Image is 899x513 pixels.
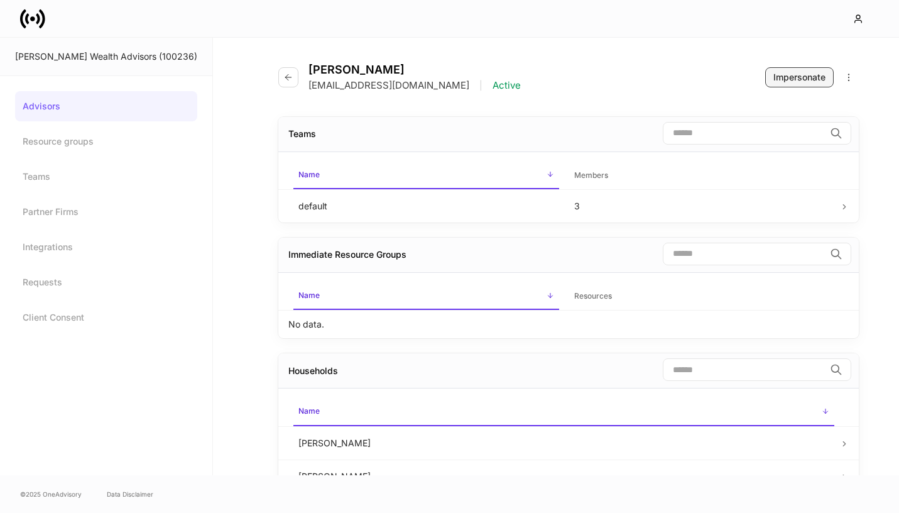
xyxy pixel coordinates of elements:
div: Immediate Resource Groups [288,248,406,261]
h6: Name [298,289,320,301]
h4: [PERSON_NAME] [308,63,521,77]
td: [PERSON_NAME] [288,460,839,493]
span: Name [293,162,559,189]
a: Data Disclaimer [107,489,153,499]
p: Active [493,79,521,92]
span: Name [293,283,559,310]
span: Members [569,163,835,189]
h6: Name [298,168,320,180]
a: Integrations [15,232,197,262]
a: Partner Firms [15,197,197,227]
div: [PERSON_NAME] Wealth Advisors (100236) [15,50,197,63]
td: default [288,189,564,223]
a: Advisors [15,91,197,121]
span: Name [293,399,834,426]
a: Resource groups [15,126,197,157]
p: | [479,79,482,92]
a: Teams [15,162,197,192]
h6: Members [574,169,608,181]
td: [PERSON_NAME] [288,426,839,460]
div: Teams [288,128,316,140]
button: Impersonate [765,67,834,87]
h6: Resources [574,290,612,302]
h6: Name [298,405,320,417]
span: Resources [569,284,835,309]
p: No data. [288,318,324,331]
div: Households [288,365,338,377]
div: Impersonate [773,71,825,84]
span: © 2025 OneAdvisory [20,489,82,499]
a: Requests [15,267,197,297]
a: Client Consent [15,302,197,333]
p: [EMAIL_ADDRESS][DOMAIN_NAME] [308,79,469,92]
td: 3 [564,189,840,223]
